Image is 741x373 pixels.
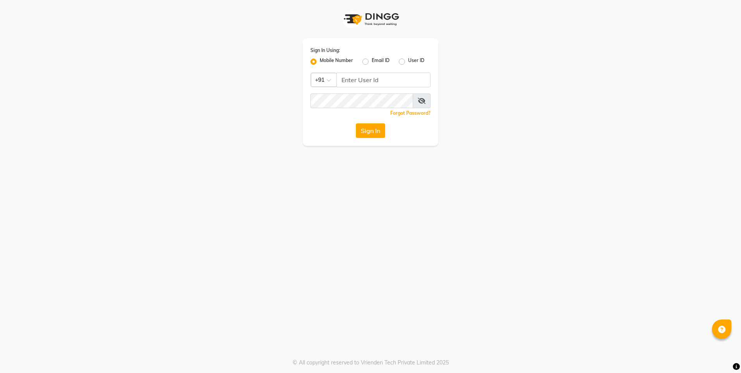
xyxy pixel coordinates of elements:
[356,123,385,138] button: Sign In
[372,57,389,66] label: Email ID
[408,57,424,66] label: User ID
[708,342,733,365] iframe: chat widget
[310,93,413,108] input: Username
[320,57,353,66] label: Mobile Number
[339,8,402,31] img: logo1.svg
[336,73,431,87] input: Username
[390,110,431,116] a: Forgot Password?
[310,47,340,54] label: Sign In Using:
